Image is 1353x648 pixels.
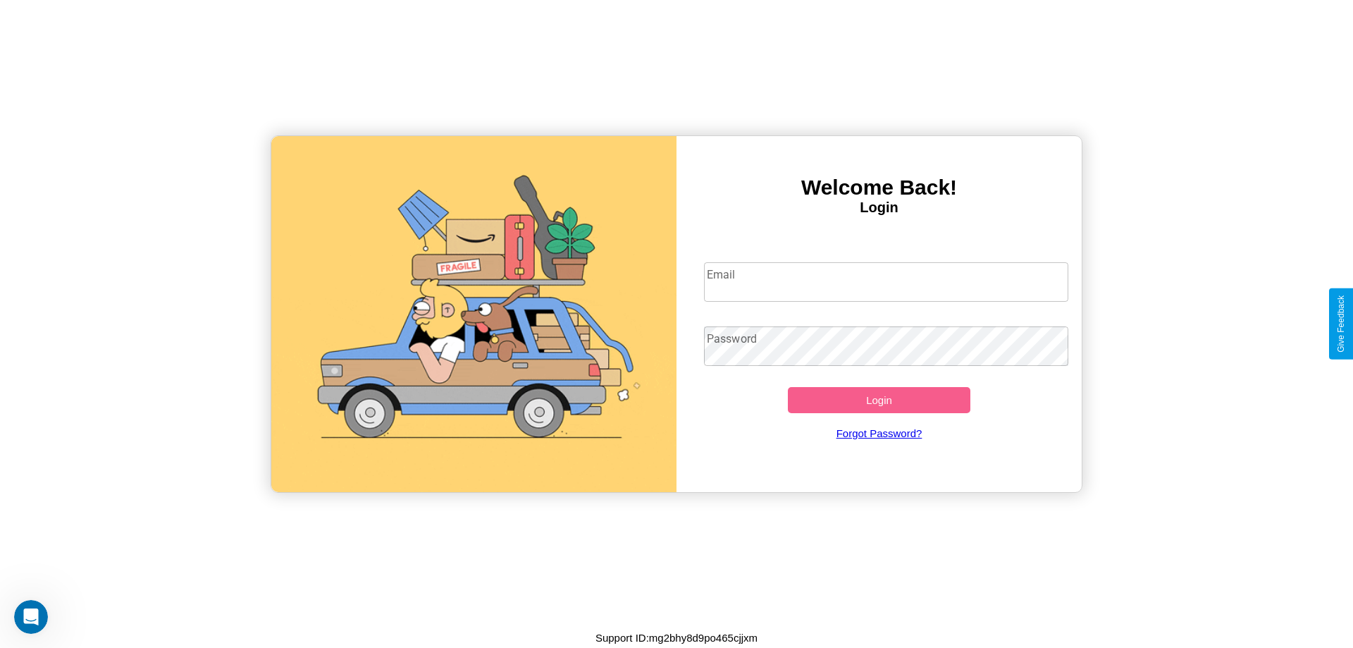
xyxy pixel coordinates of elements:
[676,200,1082,216] h4: Login
[676,176,1082,200] h3: Welcome Back!
[14,600,48,634] iframe: Intercom live chat
[697,413,1062,453] a: Forgot Password?
[271,136,676,492] img: gif
[788,387,970,413] button: Login
[595,628,758,647] p: Support ID: mg2bhy8d9po465cjjxm
[1336,295,1346,353] div: Give Feedback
